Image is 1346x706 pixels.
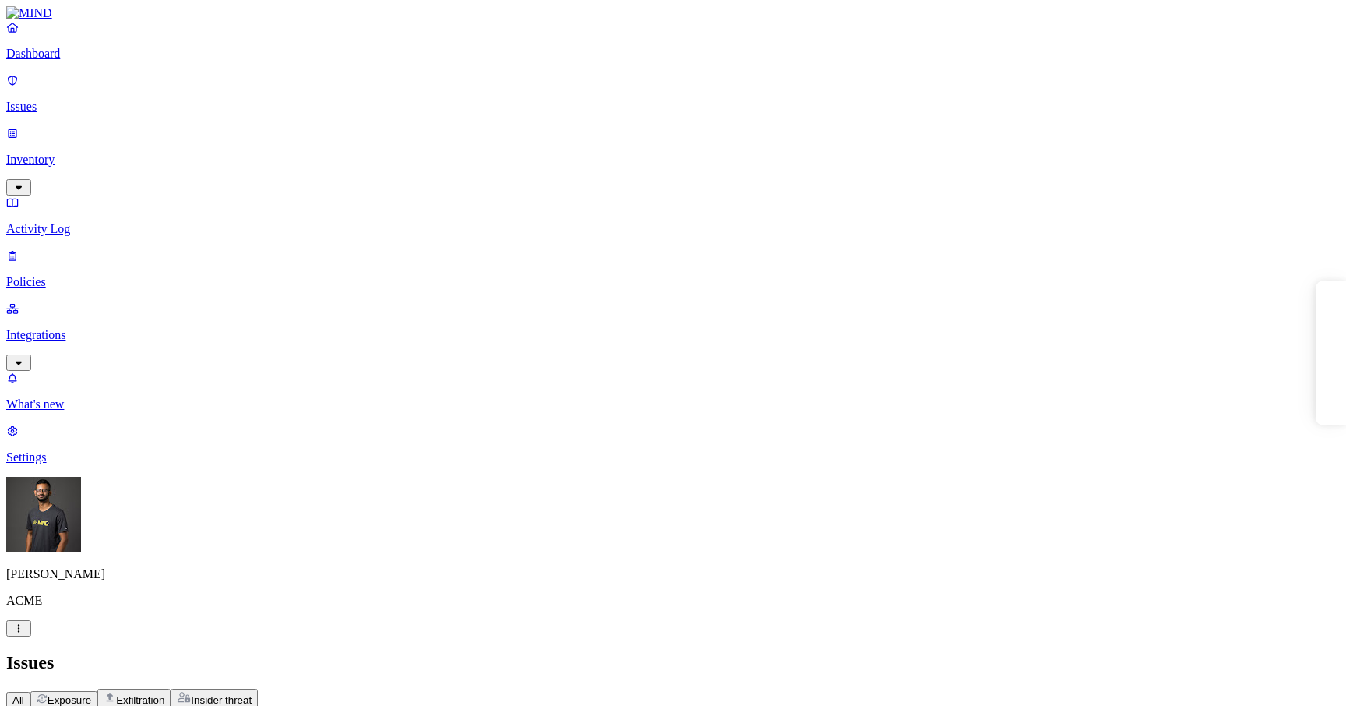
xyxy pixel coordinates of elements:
[6,450,1340,464] p: Settings
[6,397,1340,411] p: What's new
[12,694,24,706] span: All
[6,6,52,20] img: MIND
[48,694,91,706] span: Exposure
[6,20,1340,61] a: Dashboard
[6,328,1340,342] p: Integrations
[6,302,1340,369] a: Integrations
[6,424,1340,464] a: Settings
[6,73,1340,114] a: Issues
[6,477,81,552] img: Amit Cohen
[6,222,1340,236] p: Activity Log
[6,594,1340,608] p: ACME
[6,126,1340,193] a: Inventory
[6,196,1340,236] a: Activity Log
[116,694,164,706] span: Exfiltration
[6,100,1340,114] p: Issues
[6,47,1340,61] p: Dashboard
[6,652,1340,673] h2: Issues
[191,694,252,706] span: Insider threat
[6,567,1340,581] p: [PERSON_NAME]
[6,275,1340,289] p: Policies
[6,153,1340,167] p: Inventory
[6,249,1340,289] a: Policies
[6,371,1340,411] a: What's new
[6,6,1340,20] a: MIND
